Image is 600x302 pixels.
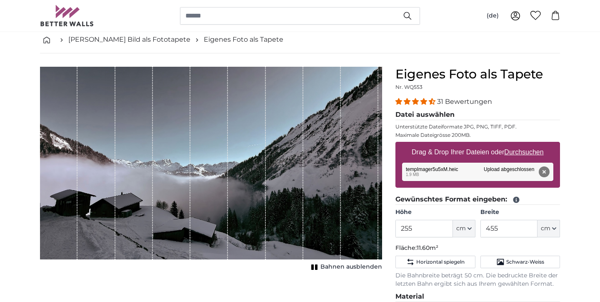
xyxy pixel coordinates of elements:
[395,244,560,252] p: Fläche:
[40,26,560,53] nav: breadcrumbs
[395,292,560,302] legend: Material
[505,148,544,156] u: Durchsuchen
[395,123,560,130] p: Unterstützte Dateiformate JPG, PNG, TIFF, PDF.
[453,220,475,237] button: cm
[395,110,560,120] legend: Datei auswählen
[480,256,560,268] button: Schwarz-Weiss
[456,224,466,233] span: cm
[417,244,438,252] span: 11.60m²
[40,5,94,26] img: Betterwalls
[506,259,544,265] span: Schwarz-Weiss
[309,261,382,273] button: Bahnen ausblenden
[395,272,560,288] p: Die Bahnbreite beträgt 50 cm. Die bedruckte Breite der letzten Bahn ergibt sich aus Ihrem gewählt...
[395,67,560,82] h1: Eigenes Foto als Tapete
[68,35,190,45] a: [PERSON_NAME] Bild als Fototapete
[416,259,465,265] span: Horizontal spiegeln
[395,132,560,138] p: Maximale Dateigrösse 200MB.
[541,224,550,233] span: cm
[395,208,475,216] label: Höhe
[204,35,283,45] a: Eigenes Foto als Tapete
[480,8,505,23] button: (de)
[320,263,382,271] span: Bahnen ausblenden
[40,67,382,273] div: 1 of 1
[395,256,475,268] button: Horizontal spiegeln
[395,98,437,106] span: 4.32 stars
[395,84,422,90] span: Nr. WQ553
[395,194,560,205] legend: Gewünschtes Format eingeben:
[480,208,560,216] label: Breite
[537,220,560,237] button: cm
[408,144,547,161] label: Drag & Drop Ihrer Dateien oder
[437,98,492,106] span: 31 Bewertungen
